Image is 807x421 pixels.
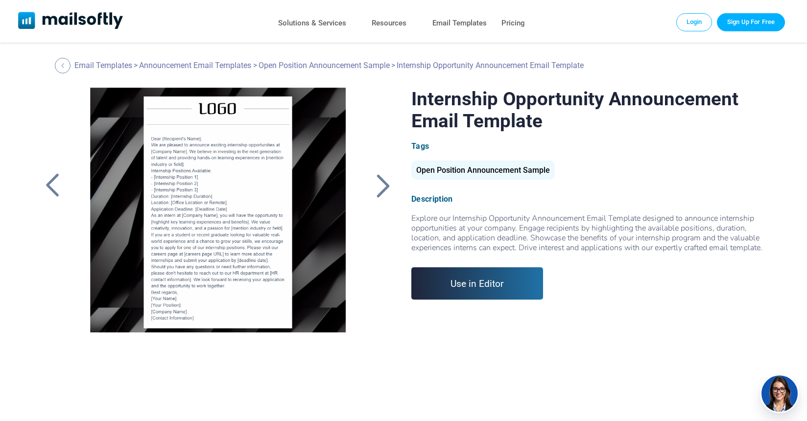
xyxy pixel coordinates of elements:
a: Email Templates [74,61,132,70]
a: Login [676,13,712,31]
a: Trial [717,13,785,31]
div: Tags [411,141,767,151]
div: Open Position Announcement Sample [411,161,555,180]
a: Use in Editor [411,267,543,300]
a: Pricing [501,16,525,30]
div: Description [411,194,767,204]
a: Open Position Announcement Sample [411,169,555,174]
a: Email Templates [432,16,487,30]
a: Internship Opportunity Announcement Email Template [76,88,360,332]
a: Back [371,173,396,198]
h1: Internship Opportunity Announcement Email Template [411,88,767,132]
a: Announcement Email Templates [139,61,251,70]
a: Mailsoftly [18,12,123,31]
a: Resources [372,16,406,30]
div: Explore our Internship Opportunity Announcement Email Template designed to announce internship op... [411,213,767,253]
a: Solutions & Services [278,16,346,30]
a: Open Position Announcement Sample [259,61,390,70]
a: Back [40,173,65,198]
a: Back [55,58,73,73]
